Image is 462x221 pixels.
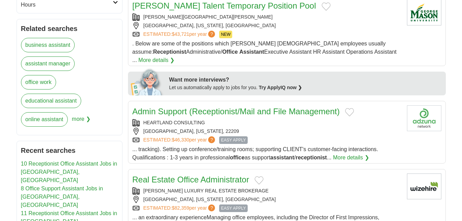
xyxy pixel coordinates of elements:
a: 8 Office Support Assistant Jobs in [GEOGRAPHIC_DATA], [GEOGRAPHIC_DATA] [21,186,103,208]
strong: Office [222,49,238,55]
a: online assistant [21,112,68,127]
a: assistant manager [21,56,75,71]
span: $82,359 [172,205,189,211]
a: 10 Receptionist Office Assistant Jobs in [GEOGRAPHIC_DATA], [GEOGRAPHIC_DATA] [21,161,117,183]
img: apply-iq-scientist.png [131,68,164,95]
a: Try ApplyIQ now ❯ [259,85,302,90]
span: $46,330 [172,137,189,143]
button: Add to favorite jobs [322,2,331,11]
strong: assistant [270,155,294,160]
a: More details ❯ [333,154,369,162]
a: Real Estate Office Administrator [132,175,249,184]
span: ? [208,31,215,38]
span: ? [208,136,215,143]
div: [GEOGRAPHIC_DATA], [US_STATE], 22209 [132,128,401,135]
span: $43,721 [172,31,189,37]
a: educational assistant [21,94,81,108]
span: ? [208,204,215,211]
h2: Related searches [21,23,118,34]
a: [PERSON_NAME][GEOGRAPHIC_DATA][PERSON_NAME] [143,14,273,20]
span: EASY APPLY [219,204,247,212]
button: Add to favorite jobs [255,176,264,185]
img: Company logo [407,173,441,199]
img: Company logo [407,105,441,131]
div: Let us automatically apply to jobs for you. [169,84,442,91]
div: [PERSON_NAME] LUXURY REAL ESTATE BROKERAGE [132,187,401,194]
h2: Recent searches [21,145,118,156]
a: [PERSON_NAME] Talent Temporary Position Pool [132,1,316,10]
strong: office [230,155,245,160]
a: ESTIMATED:$46,330per year? [143,136,217,144]
span: NEW [219,31,232,38]
strong: Receptionist [153,49,186,55]
span: more ❯ [72,112,90,131]
a: ESTIMATED:$43,721per year? [143,31,217,38]
a: office work [21,75,56,90]
a: Admin Support (Receptionist/Mail and File Management) [132,107,340,116]
strong: Assistant [239,49,264,55]
a: business assistant [21,38,75,52]
div: HEARTLAND CONSULTING [132,119,401,126]
button: Add to favorite jobs [345,108,354,116]
a: More details ❯ [138,56,174,64]
div: Want more interviews? [169,76,442,84]
h2: Hours [21,1,113,9]
span: ... tracking). Setting up conference/training rooms; supporting CLIENT's customer-facing interact... [132,146,378,160]
div: [GEOGRAPHIC_DATA], [US_STATE], [GEOGRAPHIC_DATA] [132,196,401,203]
span: EASY APPLY [219,136,247,144]
div: [GEOGRAPHIC_DATA], [US_STATE], [GEOGRAPHIC_DATA] [132,22,401,29]
strong: receptionist [296,155,327,160]
span: . Below are some of the positions which [PERSON_NAME] [DEMOGRAPHIC_DATA] employees usually assume... [132,41,397,63]
a: ESTIMATED:$82,359per year? [143,204,217,212]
